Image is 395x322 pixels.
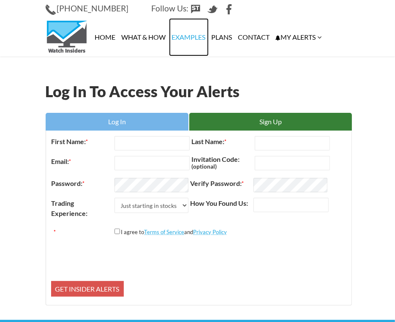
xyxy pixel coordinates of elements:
[51,281,124,297] input: Get Insider Alerts
[190,198,253,209] label: How You Found Us:
[192,163,217,170] small: (optional)
[193,229,227,235] a: Privacy Policy
[92,18,119,56] a: Home
[108,117,126,126] span: Log In
[144,229,185,235] a: Terms of Service
[51,136,114,147] label: First Name:
[121,229,227,235] label: I agree to and
[51,156,114,167] label: Email:
[224,4,234,14] img: Facebook
[119,18,169,56] a: What & How
[152,3,189,13] span: Follow Us:
[207,4,218,14] img: Twitter
[57,3,129,13] span: [PHONE_NUMBER]
[51,178,114,189] label: Password:
[209,18,235,56] a: Plans
[191,156,255,170] label: Invitation Code:
[235,18,273,56] a: Contact
[273,18,325,56] a: My Alerts
[191,136,255,147] label: Last Name:
[114,244,243,277] iframe: reCAPTCHA
[190,178,253,189] label: Verify Password:
[191,4,201,14] img: StockTwits
[169,18,209,56] a: Examples
[259,117,282,126] span: Sign Up
[51,198,114,219] label: Trading Experience:
[46,83,352,100] h1: Log In To Access Your Alerts
[46,5,56,15] img: Phone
